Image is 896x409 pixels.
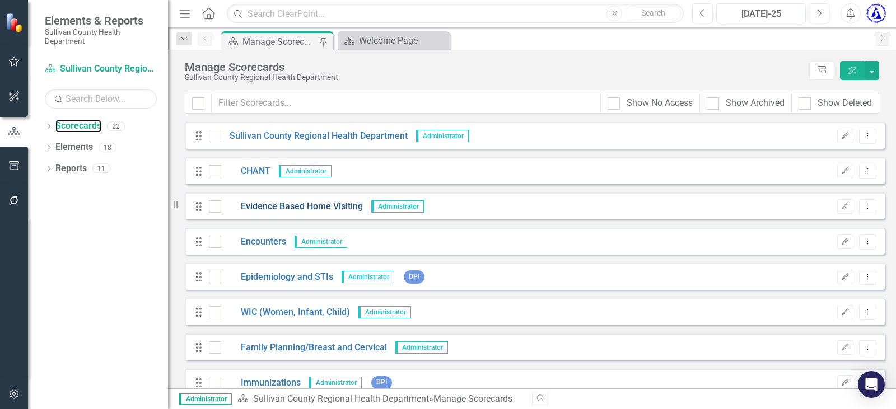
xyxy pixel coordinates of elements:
div: Sullivan County Regional Health Department [185,73,804,82]
img: ClearPoint Strategy [5,12,26,32]
a: Evidence Based Home Visiting [221,200,363,213]
div: Open Intercom Messenger [858,371,885,398]
div: Manage Scorecards [185,61,804,73]
a: Sullivan County Regional Health Department [221,130,408,143]
div: Welcome Page [359,34,447,48]
button: [DATE]-25 [716,3,806,23]
a: Immunizations [221,377,301,389]
span: Administrator [342,271,394,283]
span: Search [641,8,665,17]
span: Administrator [279,165,332,177]
a: CHANT [221,165,270,178]
span: DPI [404,270,424,283]
div: Show Archived [726,97,785,110]
div: Show Deleted [818,97,872,110]
span: Elements & Reports [45,14,157,27]
a: Epidemiology and STIs [221,271,333,284]
span: Administrator [358,306,411,318]
input: Filter Scorecards... [211,93,601,114]
a: WIC (Women, Infant, Child) [221,306,350,319]
input: Search Below... [45,89,157,109]
a: Encounters [221,236,286,248]
div: 22 [107,121,125,131]
a: Elements [55,141,93,154]
a: Welcome Page [340,34,447,48]
a: Sullivan County Regional Health Department [253,393,429,404]
a: Sullivan County Regional Health Department [45,63,157,76]
a: Scorecards [55,120,101,133]
div: 11 [92,164,110,173]
span: Administrator [179,393,232,405]
span: DPI [371,376,392,389]
small: Sullivan County Health Department [45,27,157,46]
div: Show No Access [627,97,693,110]
span: Administrator [395,341,448,354]
span: Administrator [295,236,347,248]
button: Search [625,6,681,21]
span: Administrator [309,377,362,389]
div: Manage Scorecards [242,35,316,49]
span: Administrator [371,200,424,213]
a: Family Planning/Breast and Cervical [221,341,387,354]
img: Lynsey Gollehon [866,3,886,23]
div: » Manage Scorecards [237,393,524,406]
span: Administrator [416,130,469,142]
div: [DATE]-25 [720,7,802,21]
a: Reports [55,162,87,175]
input: Search ClearPoint... [227,4,684,23]
div: 18 [99,143,116,152]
